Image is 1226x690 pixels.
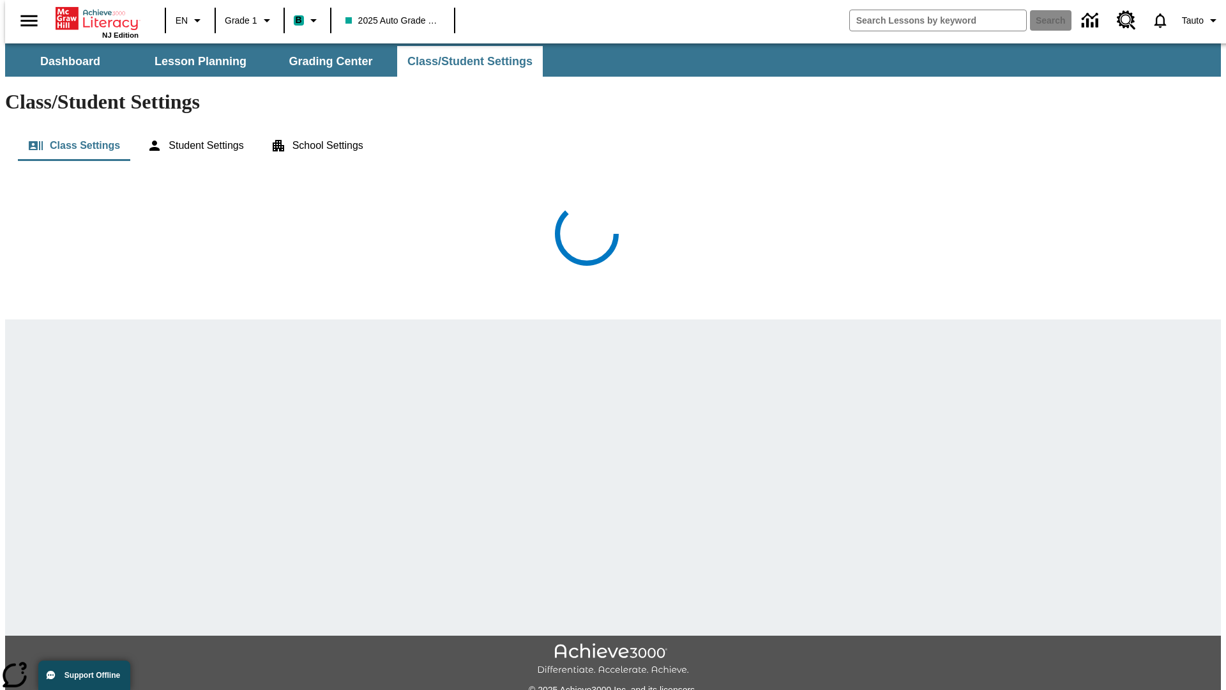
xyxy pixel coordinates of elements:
button: School Settings [261,130,374,161]
span: Tauto [1182,14,1204,27]
div: Class/Student Settings [18,130,1208,161]
button: Boost Class color is teal. Change class color [289,9,326,32]
button: Language: EN, Select a language [170,9,211,32]
a: Notifications [1144,4,1177,37]
span: Grade 1 [225,14,257,27]
button: Grade: Grade 1, Select a grade [220,9,280,32]
button: Profile/Settings [1177,9,1226,32]
button: Grading Center [267,46,395,77]
div: SubNavbar [5,46,544,77]
div: SubNavbar [5,43,1221,77]
span: NJ Edition [102,31,139,39]
button: Dashboard [6,46,134,77]
span: B [296,12,302,28]
span: Support Offline [64,671,120,680]
button: Class/Student Settings [397,46,543,77]
a: Home [56,6,139,31]
button: Lesson Planning [137,46,264,77]
button: Class Settings [18,130,130,161]
button: Open side menu [10,2,48,40]
span: 2025 Auto Grade 1 A [345,14,440,27]
button: Student Settings [137,130,254,161]
h1: Class/Student Settings [5,90,1221,114]
button: Support Offline [38,661,130,690]
span: EN [176,14,188,27]
div: Home [56,4,139,39]
input: search field [850,10,1026,31]
a: Data Center [1074,3,1109,38]
img: Achieve3000 Differentiate Accelerate Achieve [537,643,689,676]
a: Resource Center, Will open in new tab [1109,3,1144,38]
